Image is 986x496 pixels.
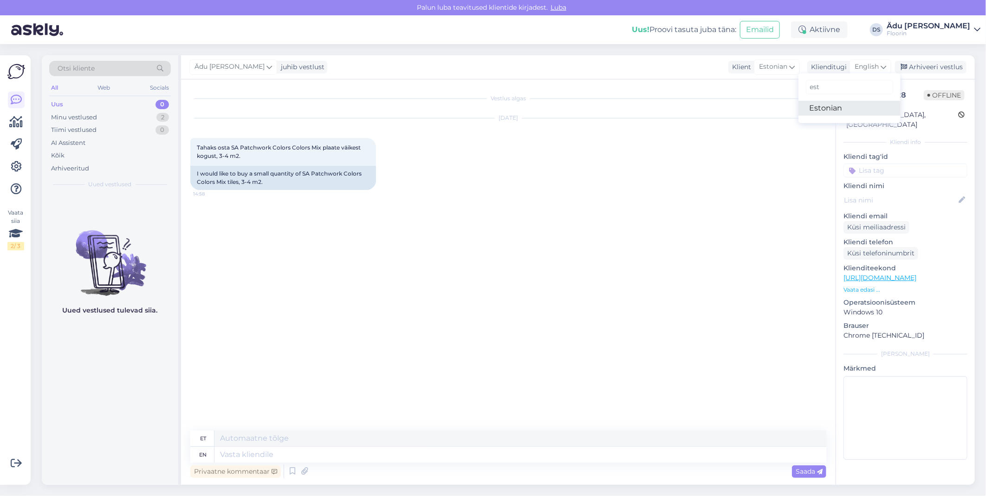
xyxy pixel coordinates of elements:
[887,22,980,37] a: Ädu [PERSON_NAME]Floorin
[197,144,362,159] span: Tahaks osta SA Patchwork Colors Colors Mix plaate väikest kogust, 3-4 m2.
[7,242,24,250] div: 2 / 3
[148,82,171,94] div: Socials
[887,30,970,37] div: Floorin
[843,274,916,282] a: [URL][DOMAIN_NAME]
[195,62,265,72] span: Ädu [PERSON_NAME]
[855,62,879,72] span: English
[277,62,324,72] div: juhib vestlust
[51,113,97,122] div: Minu vestlused
[798,101,901,116] a: Estonian
[728,62,751,72] div: Klient
[843,163,967,177] input: Lisa tag
[51,138,85,148] div: AI Assistent
[190,94,826,103] div: Vestlus algas
[924,90,965,100] span: Offline
[843,138,967,146] div: Kliendi info
[96,82,112,94] div: Web
[843,364,967,373] p: Märkmed
[759,62,787,72] span: Estonian
[843,350,967,358] div: [PERSON_NAME]
[7,209,24,250] div: Vaata siia
[791,21,848,38] div: Aktiivne
[58,64,95,73] span: Otsi kliente
[843,211,967,221] p: Kliendi email
[49,82,60,94] div: All
[548,3,569,12] span: Luba
[89,180,132,189] span: Uued vestlused
[51,151,65,160] div: Kõik
[200,431,206,446] div: et
[42,214,178,297] img: No chats
[156,100,169,109] div: 0
[887,22,970,30] div: Ädu [PERSON_NAME]
[844,195,957,205] input: Lisa nimi
[806,80,893,94] input: Kirjuta, millist tag'i otsid
[843,307,967,317] p: Windows 10
[843,286,967,294] p: Vaata edasi ...
[843,263,967,273] p: Klienditeekond
[843,221,909,234] div: Küsi meiliaadressi
[843,181,967,191] p: Kliendi nimi
[740,21,780,39] button: Emailid
[190,114,826,122] div: [DATE]
[200,447,207,463] div: en
[807,62,847,72] div: Klienditugi
[870,23,883,36] div: DS
[7,63,25,80] img: Askly Logo
[190,465,281,478] div: Privaatne kommentaar
[51,164,89,173] div: Arhiveeritud
[846,110,958,130] div: [GEOGRAPHIC_DATA], [GEOGRAPHIC_DATA]
[190,166,376,190] div: I would like to buy a small quantity of SA Patchwork Colors Colors Mix tiles, 3-4 m2.
[843,331,967,340] p: Chrome [TECHNICAL_ID]
[156,125,169,135] div: 0
[51,100,63,109] div: Uus
[843,237,967,247] p: Kliendi telefon
[632,24,736,35] div: Proovi tasuta juba täna:
[895,61,967,73] div: Arhiveeri vestlus
[63,306,158,315] p: Uued vestlused tulevad siia.
[843,298,967,307] p: Operatsioonisüsteem
[632,25,649,34] b: Uus!
[156,113,169,122] div: 2
[843,152,967,162] p: Kliendi tag'id
[843,321,967,331] p: Brauser
[51,125,97,135] div: Tiimi vestlused
[193,190,228,197] span: 14:58
[843,247,918,260] div: Küsi telefoninumbrit
[796,467,823,476] span: Saada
